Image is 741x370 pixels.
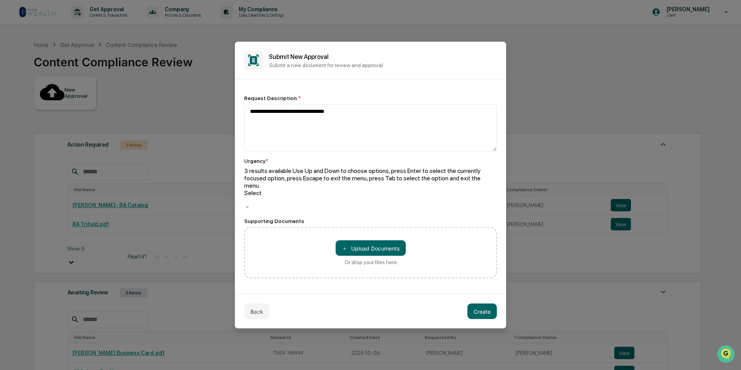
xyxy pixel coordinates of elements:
img: 1746055101610-c473b297-6a78-478c-a979-82029cc54cd1 [8,59,22,73]
button: Back [244,304,269,319]
span: ＋ [342,244,347,252]
h2: Submit New Approval [269,53,497,60]
div: 🔎 [8,113,14,119]
div: 🖐️ [8,99,14,105]
span: Pylon [77,131,94,137]
div: Select [244,189,497,197]
span: Preclearance [16,98,50,105]
div: Start new chat [26,59,127,67]
a: 🔎Data Lookup [5,109,52,123]
span: Use Up and Down to choose options, press Enter to select the currently focused option, press Esca... [244,167,481,189]
button: Create [467,304,497,319]
a: 🖐️Preclearance [5,95,53,109]
div: Request Description [244,95,497,101]
iframe: Open customer support [716,344,737,365]
button: Or drop your files here [336,240,406,256]
div: Urgency [244,158,268,164]
span: 3 results available. [244,167,293,175]
a: Powered byPylon [55,131,94,137]
span: Data Lookup [16,112,49,120]
div: Supporting Documents [244,218,497,224]
div: Or drop your files here [345,259,397,265]
span: Attestations [64,98,96,105]
div: 🗄️ [56,99,62,105]
button: Start new chat [132,62,141,71]
div: We're available if you need us! [26,67,98,73]
p: How can we help? [8,16,141,29]
a: 🗄️Attestations [53,95,99,109]
p: Submit a new document for review and approval [269,62,497,68]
